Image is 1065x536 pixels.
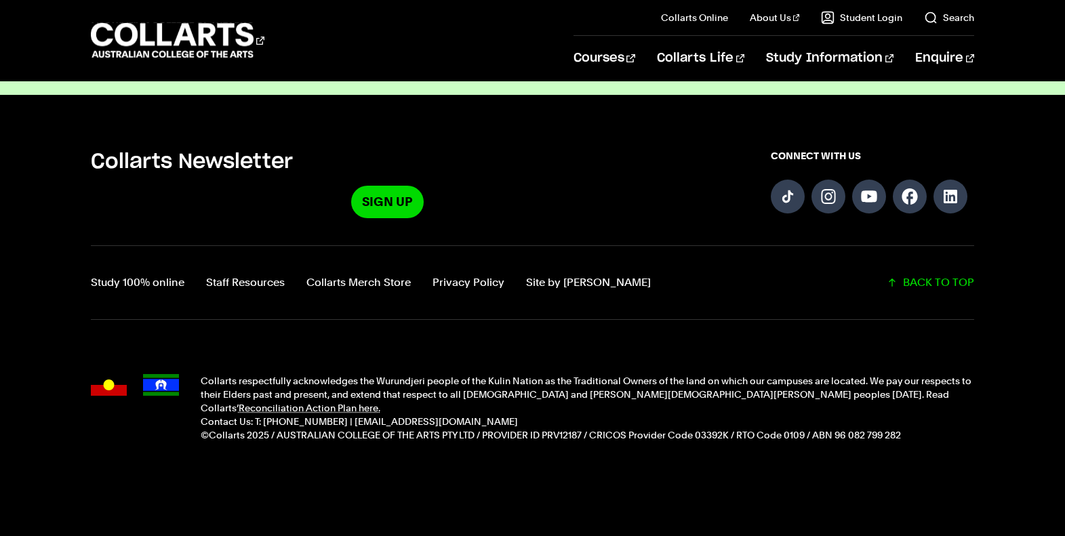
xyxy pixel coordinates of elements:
span: CONNECT WITH US [771,149,974,163]
a: Study Information [766,36,893,81]
a: Staff Resources [206,273,285,292]
a: Follow us on TikTok [771,180,805,213]
div: Go to homepage [91,21,264,60]
p: ©Collarts 2025 / AUSTRALIAN COLLEGE OF THE ARTS PTY LTD / PROVIDER ID PRV12187 / CRICOS Provider ... [201,428,975,442]
img: Torres Strait Islander flag [143,374,179,396]
a: Collarts Online [661,11,728,24]
a: Enquire [915,36,974,81]
p: Collarts respectfully acknowledges the Wurundjeri people of the Kulin Nation as the Traditional O... [201,374,975,415]
a: Site by Calico [526,273,651,292]
p: Contact Us: T: [PHONE_NUMBER] | [EMAIL_ADDRESS][DOMAIN_NAME] [201,415,975,428]
a: Sign Up [351,186,424,218]
div: Connect with us on social media [771,149,974,218]
h5: Collarts Newsletter [91,149,685,175]
a: About Us [750,11,800,24]
a: Follow us on Instagram [811,180,845,213]
a: Follow us on LinkedIn [933,180,967,213]
div: Acknowledgment flags [91,374,179,442]
a: Student Login [821,11,902,24]
a: Collarts Merch Store [306,273,411,292]
a: Follow us on Facebook [893,180,927,213]
a: Collarts Life [657,36,744,81]
nav: Footer navigation [91,273,651,292]
a: Search [924,11,974,24]
img: Australian Aboriginal flag [91,374,127,396]
a: Privacy Policy [433,273,504,292]
a: Reconciliation Action Plan here. [239,403,380,413]
a: Follow us on YouTube [852,180,886,213]
a: Scroll back to top of the page [887,273,974,292]
a: Study 100% online [91,273,184,292]
div: Additional links and back-to-top button [91,245,975,320]
a: Courses [574,36,635,81]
